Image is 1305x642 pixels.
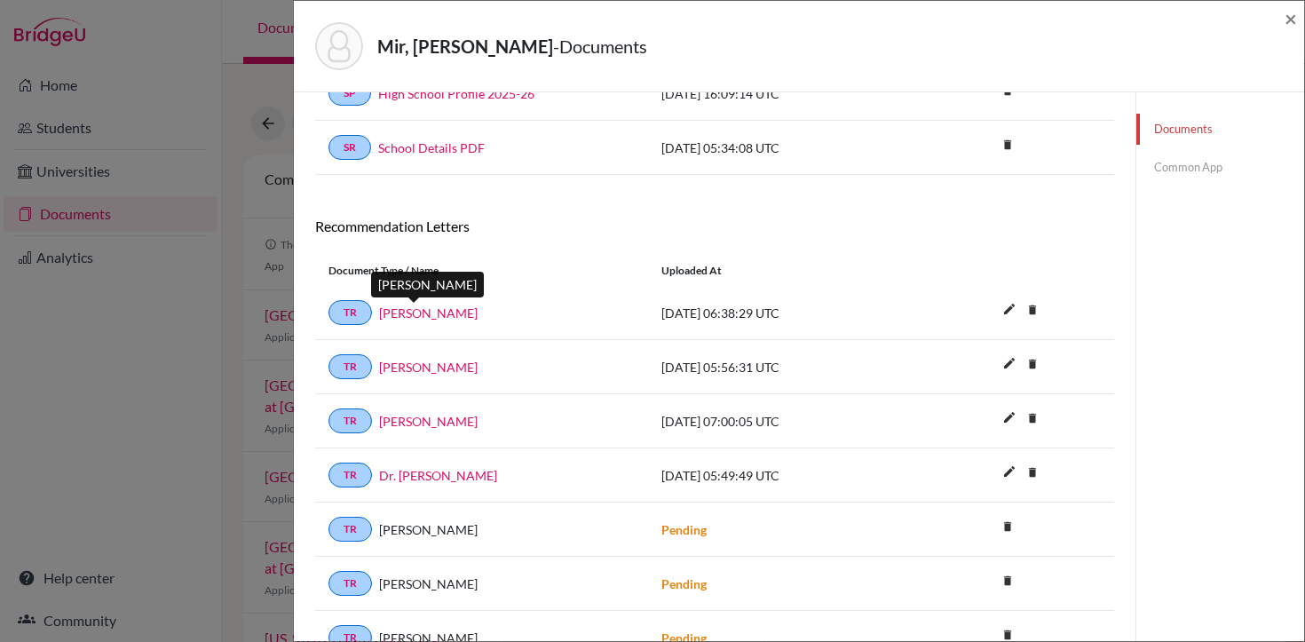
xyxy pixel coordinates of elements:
[1019,351,1046,377] i: delete
[315,218,1114,234] h6: Recommendation Letters
[994,134,1021,158] a: delete
[994,297,1024,324] button: edit
[994,352,1024,378] button: edit
[379,520,478,539] span: [PERSON_NAME]
[1019,462,1046,486] a: delete
[994,567,1021,594] i: delete
[648,139,914,157] div: [DATE] 05:34:08 UTC
[379,466,497,485] a: Dr. [PERSON_NAME]
[553,36,647,57] span: - Documents
[648,84,914,103] div: [DATE] 16:09:14 UTC
[994,460,1024,487] button: edit
[661,360,779,375] span: [DATE] 05:56:31 UTC
[379,358,478,376] a: [PERSON_NAME]
[995,349,1024,377] i: edit
[328,408,372,433] a: TR
[379,575,478,593] span: [PERSON_NAME]
[1019,297,1046,323] i: delete
[1019,299,1046,323] a: delete
[315,263,648,279] div: Document Type / Name
[995,403,1024,432] i: edit
[994,131,1021,158] i: delete
[1019,353,1046,377] a: delete
[379,412,478,431] a: [PERSON_NAME]
[328,135,371,160] a: SR
[328,517,372,542] a: TR
[648,263,914,279] div: Uploaded at
[994,570,1021,594] a: delete
[1019,408,1046,432] a: delete
[378,84,534,103] a: High School Profile 2025-26
[1019,459,1046,486] i: delete
[328,571,372,596] a: TR
[1285,5,1297,31] span: ×
[377,36,553,57] strong: Mir, [PERSON_NAME]
[1019,405,1046,432] i: delete
[378,139,485,157] a: School Details PDF
[995,295,1024,323] i: edit
[379,304,478,322] a: [PERSON_NAME]
[994,80,1021,104] a: delete
[995,457,1024,486] i: edit
[661,305,779,321] span: [DATE] 06:38:29 UTC
[328,354,372,379] a: TR
[994,516,1021,540] a: delete
[1285,8,1297,29] button: Close
[661,468,779,483] span: [DATE] 05:49:49 UTC
[328,463,372,487] a: TR
[328,300,372,325] a: TR
[1136,152,1304,183] a: Common App
[371,272,484,297] div: [PERSON_NAME]
[1136,114,1304,145] a: Documents
[994,406,1024,432] button: edit
[328,81,371,106] a: SP
[661,522,707,537] strong: Pending
[661,414,779,429] span: [DATE] 07:00:05 UTC
[661,576,707,591] strong: Pending
[994,513,1021,540] i: delete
